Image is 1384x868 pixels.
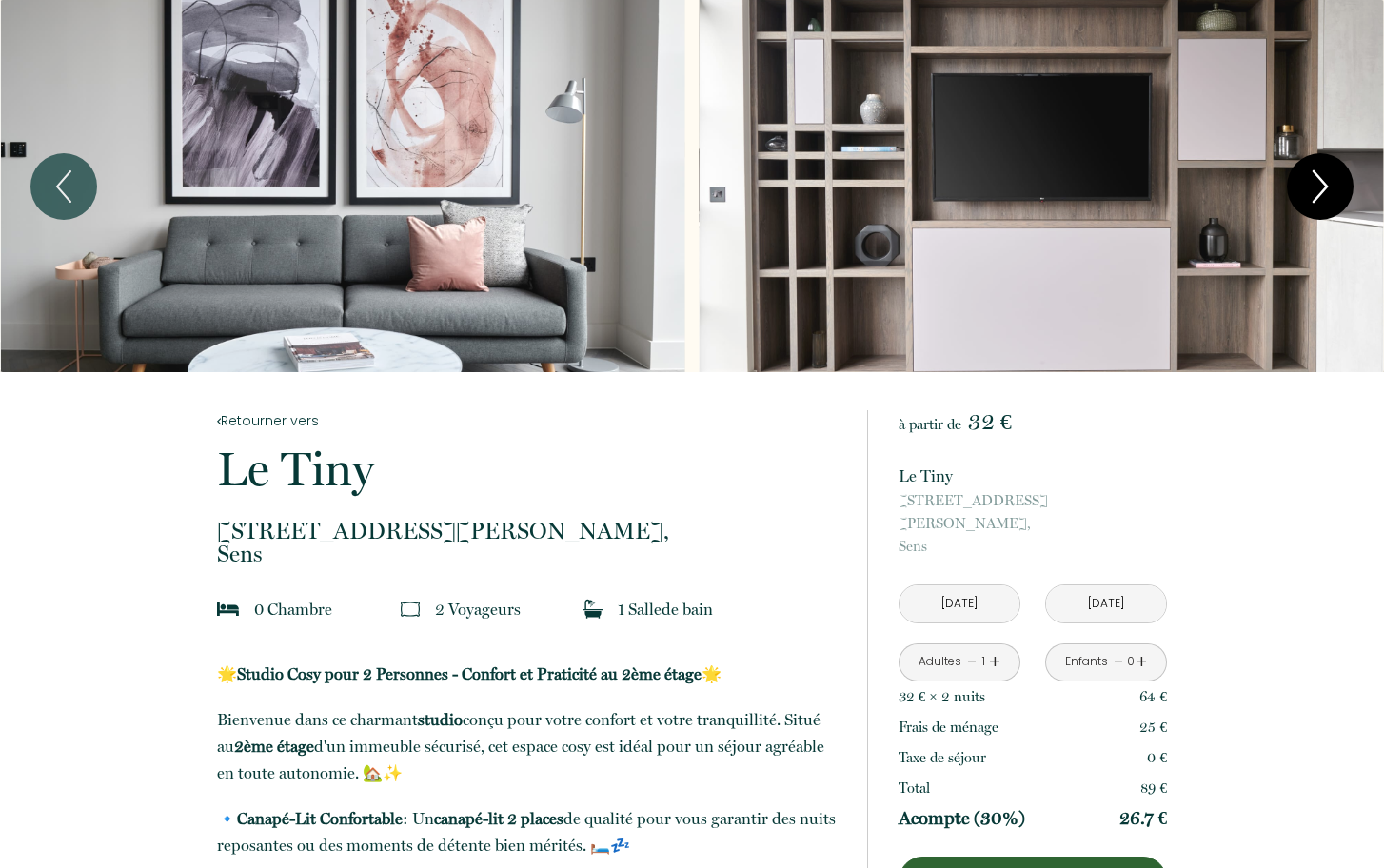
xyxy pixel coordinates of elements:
[968,408,1012,435] span: 32 €
[434,809,563,828] strong: canapé-lit 2 places
[1119,807,1167,830] p: 26.7 €
[1126,653,1136,671] div: 0
[989,647,1000,677] a: +
[979,653,988,671] div: 1
[234,737,314,756] strong: 2ème étage
[618,596,713,622] p: 1 Salle de bain
[217,410,841,431] a: Retourner vers
[418,710,463,729] strong: studio
[514,600,521,619] span: s
[899,746,986,769] p: Taxe de séjour
[967,647,978,677] a: -
[30,153,97,220] button: Previous
[217,706,841,786] p: Bienvenue dans ce charmant conçu pour votre confort et votre tranquillité. Situé au d'un immeuble...
[899,777,930,799] p: Total
[899,489,1167,535] span: [STREET_ADDRESS][PERSON_NAME],
[237,664,702,683] strong: Studio Cosy pour 2 Personnes - Confort et Praticité au 2ème étage
[217,661,841,687] p: ​🌟 🌟
[1140,777,1167,799] p: 89 €
[899,463,1167,489] p: Le Tiny
[217,520,841,542] span: [STREET_ADDRESS][PERSON_NAME],
[899,489,1167,558] p: Sens
[899,807,1025,830] p: Acompte (30%)
[1139,716,1167,739] p: 25 €
[919,653,961,671] div: Adultes
[237,809,403,828] strong: Canapé-Lit Confortable
[1287,153,1354,220] button: Next
[217,520,841,565] p: Sens
[900,585,1019,622] input: Arrivée
[1114,647,1124,677] a: -
[899,416,961,433] span: à partir de
[1139,685,1167,708] p: 64 €
[435,596,521,622] p: 2 Voyageur
[899,716,998,739] p: Frais de ménage
[217,445,841,493] p: Le Tiny
[1046,585,1166,622] input: Départ
[1147,746,1167,769] p: 0 €
[401,600,420,619] img: guests
[1065,653,1108,671] div: Enfants
[1136,647,1147,677] a: +
[254,596,332,622] p: 0 Chambre
[899,685,985,708] p: 32 € × 2 nuit
[217,805,841,858] p: 🔹 : Un de qualité pour vous garantir des nuits reposantes ou des moments de détente bien mérités....
[979,688,985,705] span: s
